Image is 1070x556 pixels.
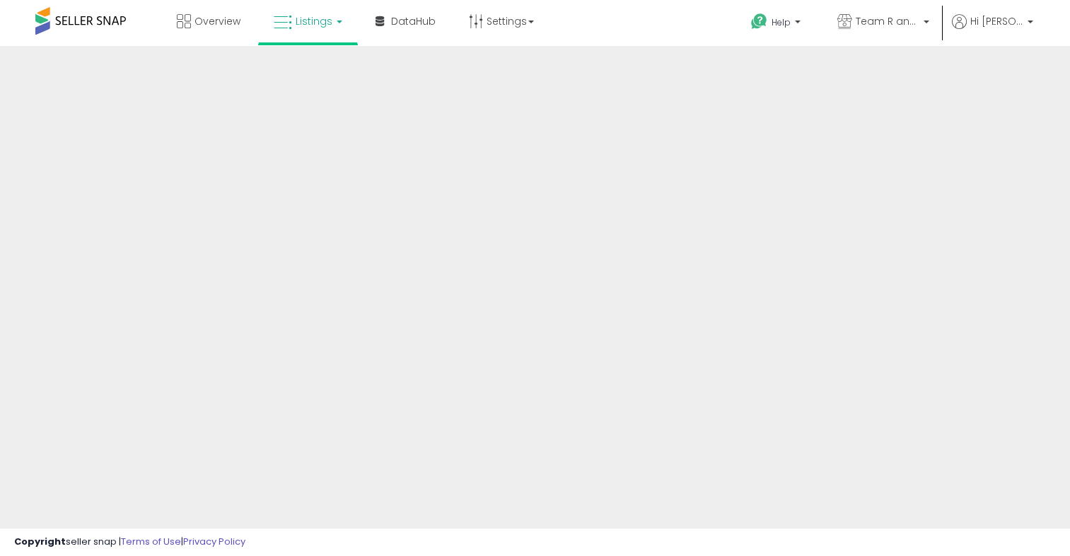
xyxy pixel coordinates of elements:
span: Help [772,16,791,28]
strong: Copyright [14,535,66,548]
span: DataHub [391,14,436,28]
a: Privacy Policy [183,535,245,548]
span: Overview [194,14,240,28]
a: Hi [PERSON_NAME] [952,14,1033,46]
a: Terms of Use [121,535,181,548]
div: seller snap | | [14,535,245,549]
i: Get Help [750,13,768,30]
span: Hi [PERSON_NAME] [970,14,1023,28]
a: Help [740,2,815,46]
span: Team R and R [856,14,919,28]
span: Listings [296,14,332,28]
